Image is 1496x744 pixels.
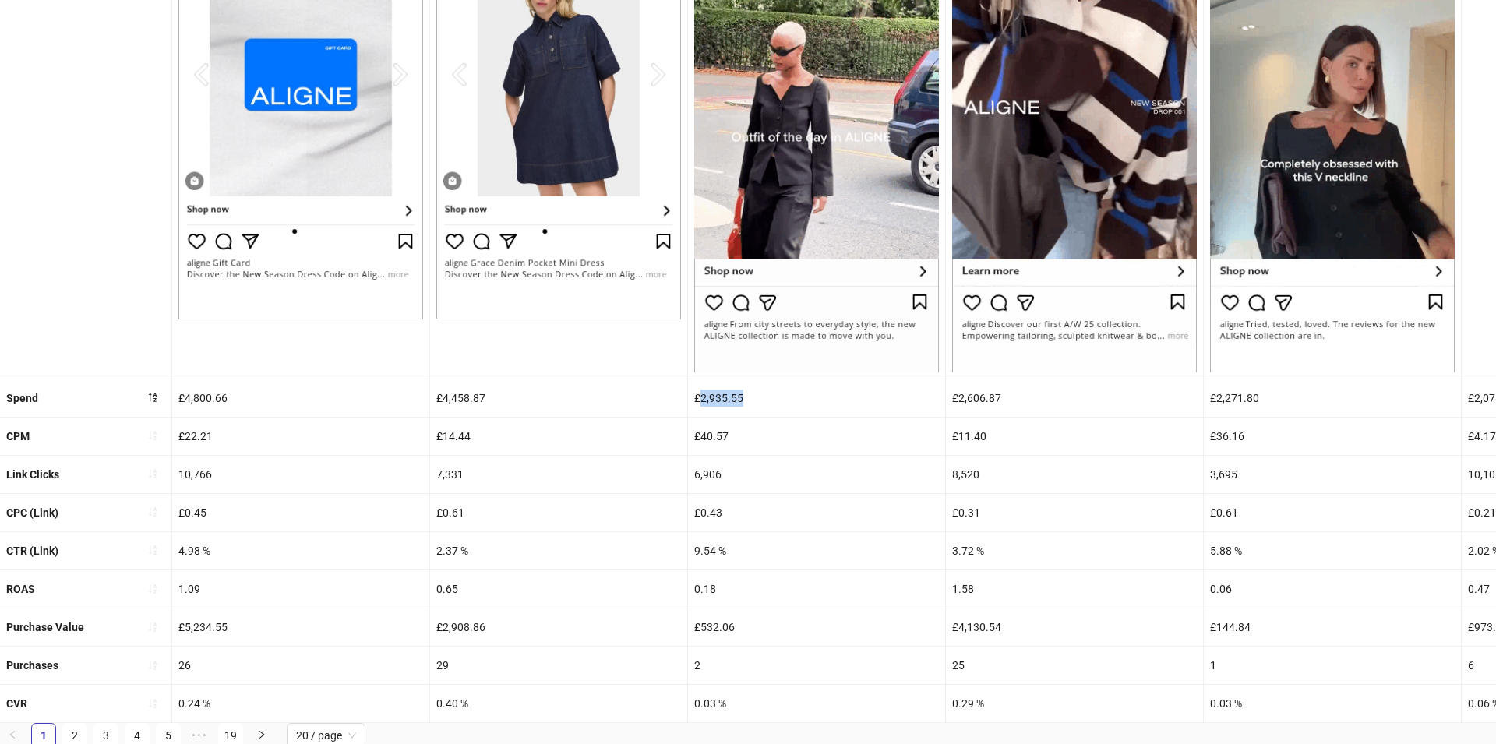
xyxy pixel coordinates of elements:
span: sort-descending [147,392,158,403]
div: £2,606.87 [946,379,1203,417]
div: £36.16 [1204,418,1461,455]
div: 0.03 % [1204,685,1461,722]
div: 29 [430,647,687,684]
div: £11.40 [946,418,1203,455]
div: £0.43 [688,494,945,531]
span: left [8,730,17,739]
div: £2,935.55 [688,379,945,417]
div: 0.03 % [688,685,945,722]
div: 3,695 [1204,456,1461,493]
span: sort-ascending [147,622,158,633]
span: right [257,730,266,739]
div: 8,520 [946,456,1203,493]
span: sort-ascending [147,506,158,517]
b: Purchase Value [6,621,84,633]
div: 0.24 % [172,685,429,722]
div: 0.18 [688,570,945,608]
b: Purchases [6,659,58,672]
div: 25 [946,647,1203,684]
div: £4,130.54 [946,608,1203,646]
div: £532.06 [688,608,945,646]
div: 1 [1204,647,1461,684]
div: 0.65 [430,570,687,608]
b: Link Clicks [6,468,59,481]
span: sort-ascending [147,698,158,709]
div: £40.57 [688,418,945,455]
span: sort-ascending [147,660,158,671]
div: 2.37 % [430,532,687,569]
div: £4,458.87 [430,379,687,417]
div: 7,331 [430,456,687,493]
div: £5,234.55 [172,608,429,646]
div: 5.88 % [1204,532,1461,569]
div: £4,800.66 [172,379,429,417]
span: sort-ascending [147,430,158,441]
div: 0.40 % [430,685,687,722]
div: £144.84 [1204,608,1461,646]
b: Spend [6,392,38,404]
b: CTR (Link) [6,545,58,557]
div: 6,906 [688,456,945,493]
div: £0.61 [1204,494,1461,531]
b: CPC (Link) [6,506,58,519]
div: 26 [172,647,429,684]
div: £0.31 [946,494,1203,531]
div: 0.06 [1204,570,1461,608]
div: 1.09 [172,570,429,608]
div: £0.61 [430,494,687,531]
div: 3.72 % [946,532,1203,569]
span: sort-ascending [147,468,158,479]
span: sort-ascending [147,584,158,594]
div: 9.54 % [688,532,945,569]
div: £0.45 [172,494,429,531]
div: £2,908.86 [430,608,687,646]
b: ROAS [6,583,35,595]
div: 4.98 % [172,532,429,569]
div: 10,766 [172,456,429,493]
span: sort-ascending [147,545,158,555]
b: CVR [6,697,27,710]
div: £14.44 [430,418,687,455]
div: 2 [688,647,945,684]
div: 0.29 % [946,685,1203,722]
b: CPM [6,430,30,443]
div: £22.21 [172,418,429,455]
div: £2,271.80 [1204,379,1461,417]
div: 1.58 [946,570,1203,608]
